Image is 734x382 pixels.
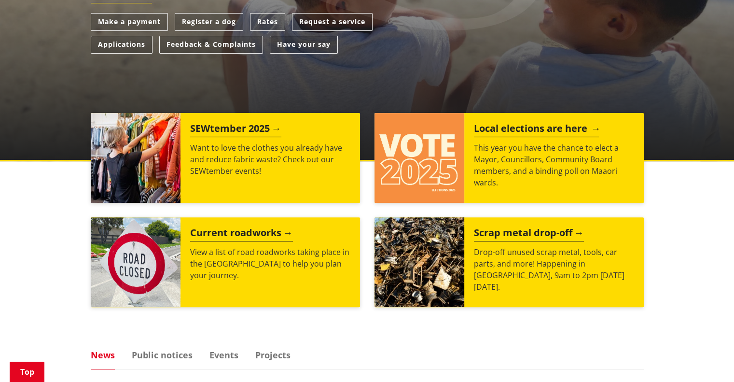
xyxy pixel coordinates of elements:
[474,142,634,188] p: This year you have the chance to elect a Mayor, Councillors, Community Board members, and a bindi...
[474,246,634,293] p: Drop-off unused scrap metal, tools, car parts, and more! Happening in [GEOGRAPHIC_DATA], 9am to 2...
[374,113,644,203] a: Local elections are here This year you have the chance to elect a Mayor, Councillors, Community B...
[10,362,44,382] a: Top
[91,351,115,359] a: News
[159,36,263,54] a: Feedback & Complaints
[91,113,180,203] img: SEWtember
[190,123,281,137] h2: SEWtember 2025
[270,36,338,54] a: Have your say
[474,227,584,241] h2: Scrap metal drop-off
[292,13,373,31] a: Request a service
[374,217,464,307] img: Scrap metal collection
[91,13,168,31] a: Make a payment
[91,113,360,203] a: SEWtember 2025 Want to love the clothes you already have and reduce fabric waste? Check out our S...
[132,351,193,359] a: Public notices
[190,227,293,241] h2: Current roadworks
[209,351,238,359] a: Events
[175,13,243,31] a: Register a dog
[374,217,644,307] a: A massive pile of rusted scrap metal, including wheels and various industrial parts, under a clea...
[374,113,464,203] img: Vote 2025
[91,217,360,307] a: Current roadworks View a list of road roadworks taking place in the [GEOGRAPHIC_DATA] to help you...
[255,351,291,359] a: Projects
[190,142,350,177] p: Want to love the clothes you already have and reduce fabric waste? Check out our SEWtember events!
[91,217,180,307] img: Road closed sign
[250,13,285,31] a: Rates
[474,123,599,137] h2: Local elections are here
[91,36,152,54] a: Applications
[190,246,350,281] p: View a list of road roadworks taking place in the [GEOGRAPHIC_DATA] to help you plan your journey.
